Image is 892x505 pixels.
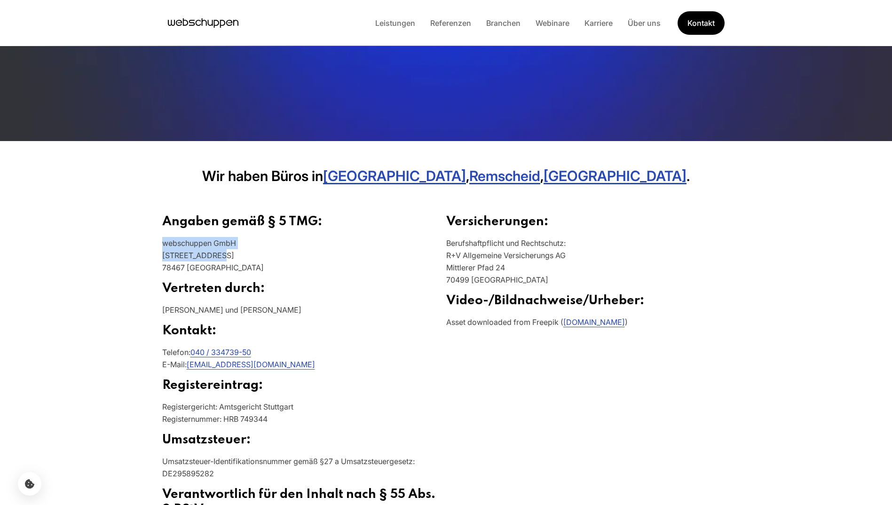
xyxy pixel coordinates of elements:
[168,16,238,30] a: Hauptseite besuchen
[423,18,479,28] a: Referenzen
[18,472,41,496] button: Cookie-Einstellungen öffnen
[162,281,446,304] h2: Vertreten durch:
[162,324,446,346] h2: Kontakt:
[162,433,446,455] h2: Umsatzsteuer:
[446,237,730,293] p: Berufshaftpflicht und Rechtschutz: R+V Allgemeine Versicherungs AG Mittlerer Pfad 24 70499 [GEOGR...
[446,316,730,336] p: Asset downloaded from Freepik ( )
[190,347,251,357] a: 040 / 334739-50
[678,11,725,35] a: Get Started
[469,167,540,184] a: Remscheid
[162,401,446,433] p: Registergericht: Amtsgericht Stuttgart Registernummer: HRB 749344
[162,378,446,401] h2: Registereintrag:
[577,18,620,28] a: Karriere
[162,304,446,324] p: [PERSON_NAME] und [PERSON_NAME]
[446,293,730,316] h2: Video-/Bildnachweise/Urheber:
[162,455,446,487] p: Umsatzsteuer-Identifikationsnummer gemäß §27 a Umsatzsteuergesetz: DE295895282
[162,214,446,237] h2: Angaben gemäß § 5 TMG:
[446,214,730,237] h2: Versicherungen:
[620,18,668,28] a: Über uns
[544,167,687,184] a: [GEOGRAPHIC_DATA]
[162,346,446,378] p: Telefon: E-Mail:
[368,18,423,28] a: Leistungen
[323,167,466,184] a: [GEOGRAPHIC_DATA]
[528,18,577,28] a: Webinare
[187,360,315,369] a: [EMAIL_ADDRESS][DOMAIN_NAME]
[563,317,625,327] a: [DOMAIN_NAME]
[162,237,446,281] p: webschuppen GmbH [STREET_ADDRESS] 78467 [GEOGRAPHIC_DATA]
[479,18,528,28] a: Branchen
